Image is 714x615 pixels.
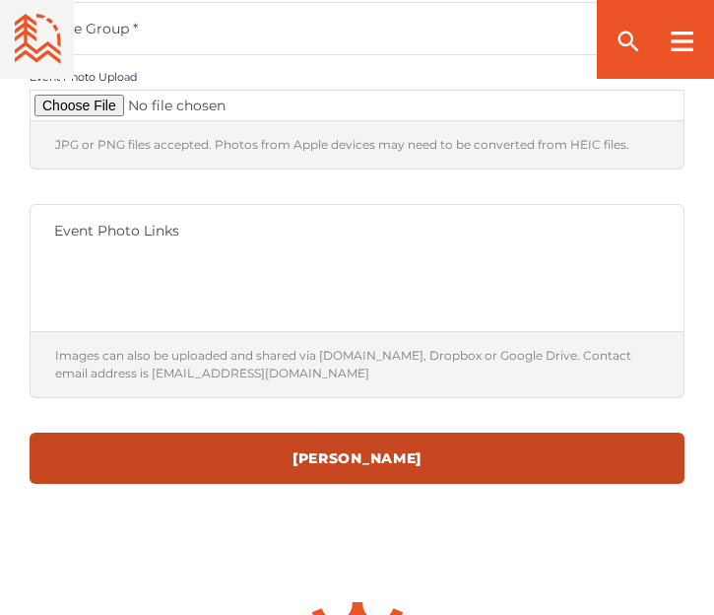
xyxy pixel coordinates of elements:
[30,70,684,84] label: Event Photo Upload
[30,20,684,37] label: Age Group *
[30,121,684,170] div: JPG or PNG files accepted. Photos from Apple devices may need to be converted from HEIC files.
[615,28,642,55] ion-icon: search
[30,332,684,398] div: Images can also be uploaded and shared via [DOMAIN_NAME], Dropbox or Google Drive. Contact email ...
[30,433,684,484] input: [PERSON_NAME]
[30,222,684,239] label: Event Photo Links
